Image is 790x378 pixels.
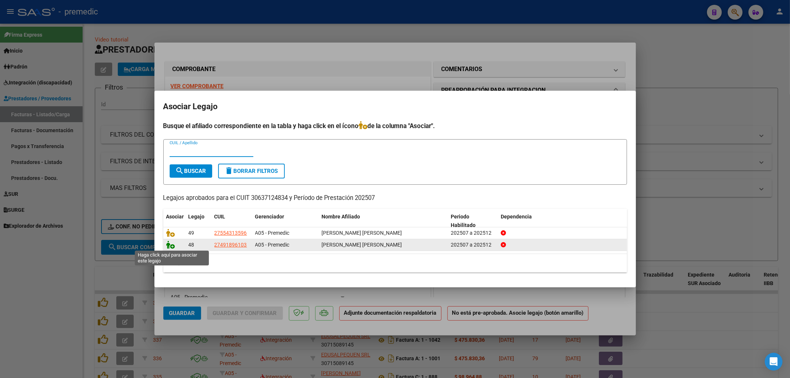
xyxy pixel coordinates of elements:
span: A05 - Premedic [255,230,290,236]
datatable-header-cell: Legajo [186,209,211,233]
span: CISNEROS ABIGAIL SERENA CATALINA [322,242,402,248]
mat-icon: delete [225,166,234,175]
span: Buscar [176,168,206,174]
span: 27554313596 [214,230,247,236]
span: Dependencia [501,214,532,220]
span: 49 [189,230,194,236]
span: CISNEROS AILIN MARIA GUADALUPE [322,230,402,236]
span: Borrar Filtros [225,168,278,174]
span: 27491896103 [214,242,247,248]
div: 202507 a 202512 [451,241,495,249]
div: Open Intercom Messenger [765,353,783,371]
div: 202507 a 202512 [451,229,495,237]
span: CUIL [214,214,226,220]
datatable-header-cell: Nombre Afiliado [319,209,448,233]
datatable-header-cell: Dependencia [498,209,627,233]
button: Borrar Filtros [218,164,285,178]
datatable-header-cell: CUIL [211,209,252,233]
span: Periodo Habilitado [451,214,476,228]
p: Legajos aprobados para el CUIT 30637124834 y Período de Prestación 202507 [163,194,627,203]
span: 48 [189,242,194,248]
button: Buscar [170,164,212,178]
span: Asociar [166,214,184,220]
h2: Asociar Legajo [163,100,627,114]
datatable-header-cell: Periodo Habilitado [448,209,498,233]
span: Nombre Afiliado [322,214,360,220]
datatable-header-cell: Asociar [163,209,186,233]
mat-icon: search [176,166,184,175]
h4: Busque el afiliado correspondiente en la tabla y haga click en el ícono de la columna "Asociar". [163,121,627,131]
span: A05 - Premedic [255,242,290,248]
span: Gerenciador [255,214,284,220]
span: Legajo [189,214,205,220]
datatable-header-cell: Gerenciador [252,209,319,233]
div: 2 registros [163,254,627,272]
